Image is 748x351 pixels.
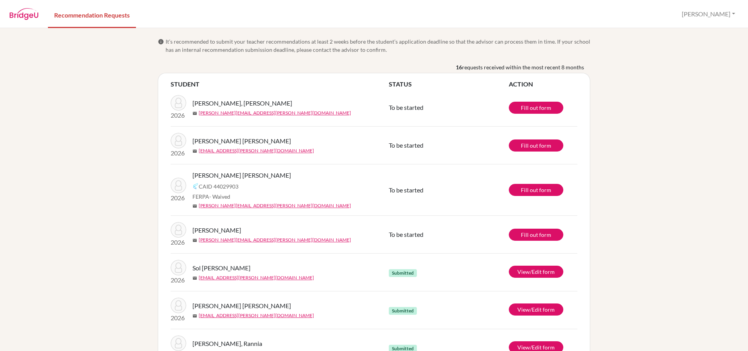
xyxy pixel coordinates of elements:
a: Fill out form [509,229,563,241]
span: info [158,39,164,45]
a: [PERSON_NAME][EMAIL_ADDRESS][PERSON_NAME][DOMAIN_NAME] [199,202,351,209]
img: BridgeU logo [9,8,39,20]
p: 2026 [171,148,186,158]
span: [PERSON_NAME], [PERSON_NAME] [192,99,292,108]
img: Simán Safie, Nicole Marie [171,133,186,148]
img: Common App logo [192,183,199,189]
a: Fill out form [509,102,563,114]
a: [PERSON_NAME][EMAIL_ADDRESS][PERSON_NAME][DOMAIN_NAME] [199,236,351,243]
span: [PERSON_NAME] [PERSON_NAME] [192,301,291,310]
span: Submitted [389,307,417,315]
p: 2026 [171,111,186,120]
span: To be started [389,141,423,149]
p: 2026 [171,193,186,203]
a: [EMAIL_ADDRESS][PERSON_NAME][DOMAIN_NAME] [199,147,314,154]
a: Fill out form [509,184,563,196]
span: To be started [389,104,423,111]
button: [PERSON_NAME] [678,7,739,21]
a: View/Edit form [509,303,563,316]
span: To be started [389,186,423,194]
span: FERPA [192,192,230,201]
a: Fill out form [509,139,563,152]
span: [PERSON_NAME] [192,226,241,235]
img: Dunson, Alexis [171,222,186,238]
img: Sol Belismelis, Valeria [171,260,186,275]
span: requests received within the most recent 8 months [462,63,584,71]
th: STUDENT [171,79,389,89]
span: - Waived [209,193,230,200]
span: mail [192,204,197,208]
span: mail [192,238,197,243]
p: 2026 [171,238,186,247]
img: Flores Morán, Fernanda Flores [171,95,186,111]
a: [EMAIL_ADDRESS][PERSON_NAME][DOMAIN_NAME] [199,274,314,281]
span: [PERSON_NAME] [PERSON_NAME] [192,136,291,146]
p: 2026 [171,313,186,323]
span: mail [192,276,197,280]
span: mail [192,314,197,318]
img: Alabí Daccarett, Rannia [171,335,186,351]
a: Recommendation Requests [48,1,136,28]
p: 2026 [171,275,186,285]
span: CAID 44029903 [199,182,238,190]
img: Simán Safie, Nicole Marie [171,298,186,313]
span: mail [192,149,197,153]
th: ACTION [509,79,577,89]
span: It’s recommended to submit your teacher recommendations at least 2 weeks before the student’s app... [166,37,590,54]
a: View/Edit form [509,266,563,278]
span: Submitted [389,269,417,277]
span: To be started [389,231,423,238]
span: [PERSON_NAME] [PERSON_NAME] [192,171,291,180]
a: [PERSON_NAME][EMAIL_ADDRESS][PERSON_NAME][DOMAIN_NAME] [199,109,351,116]
span: Sol [PERSON_NAME] [192,263,251,273]
span: mail [192,111,197,116]
img: Méndez Rubio, Elena [171,178,186,193]
a: [EMAIL_ADDRESS][PERSON_NAME][DOMAIN_NAME] [199,312,314,319]
b: 16 [456,63,462,71]
th: STATUS [389,79,509,89]
span: [PERSON_NAME], Rannia [192,339,262,348]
